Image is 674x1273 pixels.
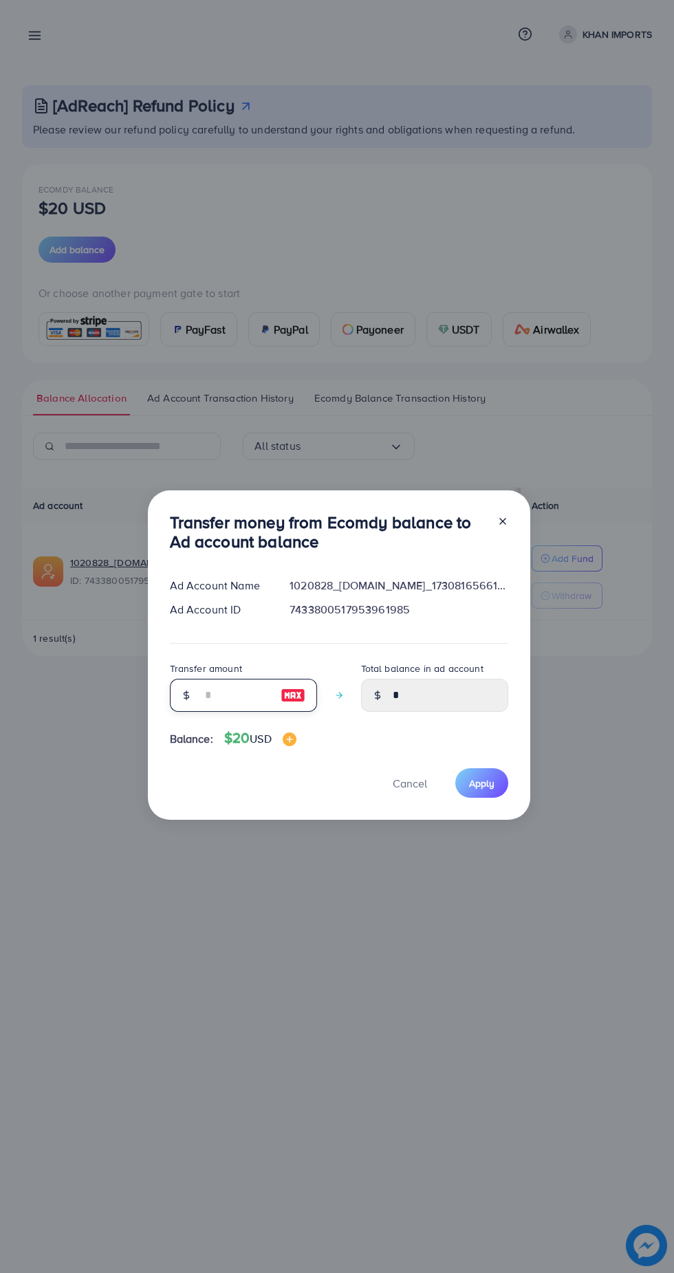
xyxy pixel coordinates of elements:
h3: Transfer money from Ecomdy balance to Ad account balance [170,512,486,552]
span: Apply [469,776,494,790]
div: 1020828_[DOMAIN_NAME]_1730816566166 [279,578,519,594]
button: Cancel [376,768,444,798]
span: Balance: [170,731,213,747]
div: Ad Account Name [159,578,279,594]
img: image [283,732,296,746]
span: USD [250,731,271,746]
label: Transfer amount [170,662,242,675]
h4: $20 [224,730,296,747]
button: Apply [455,768,508,798]
span: Cancel [393,776,427,791]
div: Ad Account ID [159,602,279,618]
div: 7433800517953961985 [279,602,519,618]
img: image [281,687,305,704]
label: Total balance in ad account [361,662,483,675]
